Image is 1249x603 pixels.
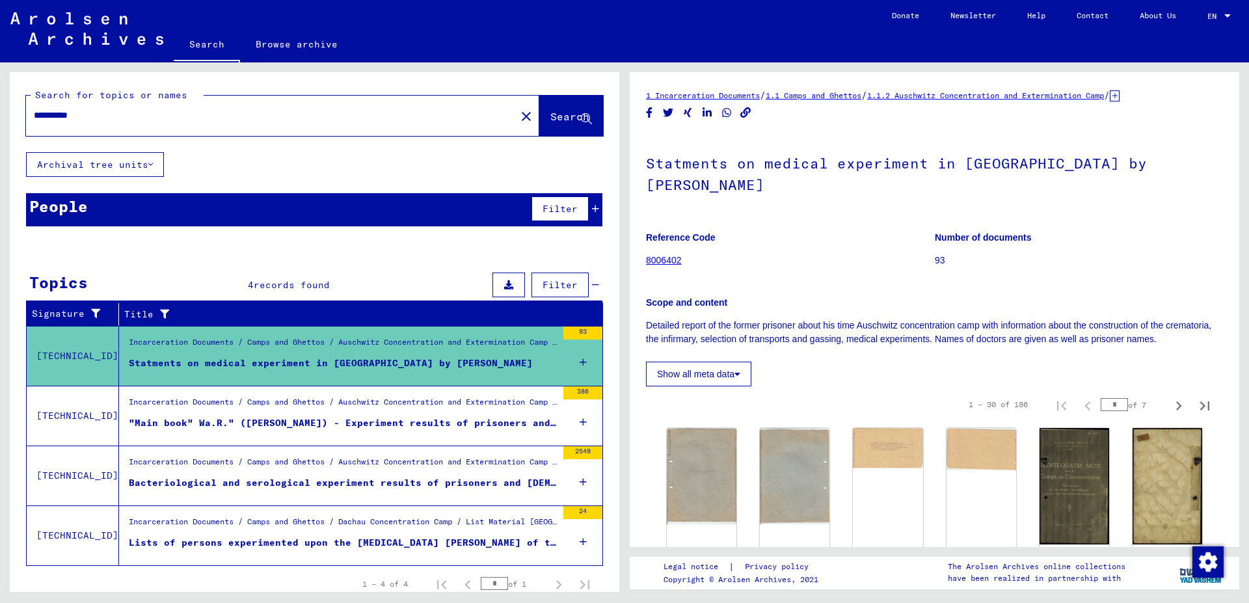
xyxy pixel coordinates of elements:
div: Incarceration Documents / Camps and Ghettos / Auschwitz Concentration and Extermination Camp / Ge... [129,336,557,355]
button: Archival tree units [26,152,164,177]
a: DocID: 82345987 [947,546,1006,554]
div: | [664,560,824,574]
span: Search [550,110,589,123]
div: Incarceration Documents / Camps and Ghettos / Dachau Concentration Camp / List Material [GEOGRAPH... [129,516,557,534]
td: [TECHNICAL_ID] [27,386,119,446]
button: Search [539,96,603,136]
img: 001.jpg [853,428,922,468]
div: of 1 [481,578,546,590]
img: Zustimmung ändern [1192,546,1224,578]
div: 2549 [563,446,602,459]
div: of 7 [1101,399,1166,411]
b: Scope and content [646,297,727,308]
img: 002.jpg [1133,428,1202,544]
a: 1.1 Camps and Ghettos [766,90,861,100]
p: Copyright © Arolsen Archives, 2021 [664,574,824,585]
div: Title [124,304,590,325]
a: Privacy policy [734,560,824,574]
a: Legal notice [664,560,729,574]
mat-icon: close [518,109,534,124]
button: Share on Twitter [662,105,675,121]
span: / [760,89,766,101]
img: 001.jpg [667,428,736,524]
button: Clear [513,103,539,129]
a: 1 Incarceration Documents [646,90,760,100]
span: Filter [543,203,578,215]
div: 24 [563,506,602,519]
div: Topics [29,271,88,294]
img: yv_logo.png [1177,556,1226,589]
td: [TECHNICAL_ID] [27,446,119,505]
div: 93 [563,327,602,340]
img: 002.jpg [947,428,1016,470]
a: 1.1.2 Auschwitz Concentration and Extermination Camp [867,90,1104,100]
button: Previous page [455,571,481,597]
div: 386 [563,386,602,399]
div: People [29,194,88,218]
div: Incarceration Documents / Camps and Ghettos / Auschwitz Concentration and Extermination Camp / Li... [129,456,557,474]
button: First page [1049,392,1075,418]
div: 1 – 4 of 4 [362,578,408,590]
a: 8006402 [646,255,682,265]
button: Filter [531,273,589,297]
div: 1 – 30 of 186 [969,399,1028,410]
div: Title [124,308,577,321]
div: Statments on medical experiment in [GEOGRAPHIC_DATA] by [PERSON_NAME] [129,356,533,370]
button: Previous page [1075,392,1101,418]
a: DocID: 82345987 [854,546,913,554]
img: 001.jpg [1040,428,1109,544]
a: DocID: 82345988 [1040,546,1099,554]
div: Signature [32,304,122,325]
button: Next page [1166,392,1192,418]
b: Reference Code [646,232,716,243]
button: Share on WhatsApp [720,105,734,121]
h1: Statments on medical experiment in [GEOGRAPHIC_DATA] by [PERSON_NAME] [646,133,1223,212]
button: Share on Facebook [643,105,656,121]
span: / [1104,89,1110,101]
button: Share on Xing [681,105,695,121]
div: Bacteriological and serological experiment results of prisoners and [DEMOGRAPHIC_DATA] men - [DAT... [129,476,557,490]
button: Share on LinkedIn [701,105,714,121]
button: Last page [572,571,598,597]
a: DocID: 82345988 [1133,546,1192,554]
span: Filter [543,279,578,291]
button: Filter [531,196,589,221]
p: have been realized in partnership with [948,572,1125,584]
span: / [861,89,867,101]
button: Copy link [739,105,753,121]
button: Last page [1192,392,1218,418]
a: DocID: 82345986 [761,546,820,554]
td: [TECHNICAL_ID] [27,505,119,565]
img: 002.jpg [760,428,829,524]
mat-label: Search for topics or names [35,89,187,101]
button: Next page [546,571,572,597]
p: The Arolsen Archives online collections [948,561,1125,572]
span: 4 [248,279,254,291]
b: Number of documents [935,232,1032,243]
mat-select-trigger: EN [1207,11,1216,21]
span: records found [254,279,330,291]
div: Signature [32,307,109,321]
a: DocID: 82345986 [668,546,727,554]
img: Arolsen_neg.svg [10,12,163,45]
button: First page [429,571,455,597]
div: Incarceration Documents / Camps and Ghettos / Auschwitz Concentration and Extermination Camp / Li... [129,396,557,414]
p: 93 [935,254,1223,267]
div: Lists of persons experimented upon the [MEDICAL_DATA] [PERSON_NAME] of the concentration [GEOGRAP... [129,536,557,550]
td: [TECHNICAL_ID] [27,326,119,386]
div: "Main book" Wa.R." ([PERSON_NAME]) - Experiment results of prisoners and SS men of Auschwitz conc... [129,416,557,430]
p: Detailed report of the former prisoner about his time Auschwitz concentration camp with informati... [646,319,1223,346]
button: Show all meta data [646,362,751,386]
a: Browse archive [240,29,353,60]
a: Search [174,29,240,62]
